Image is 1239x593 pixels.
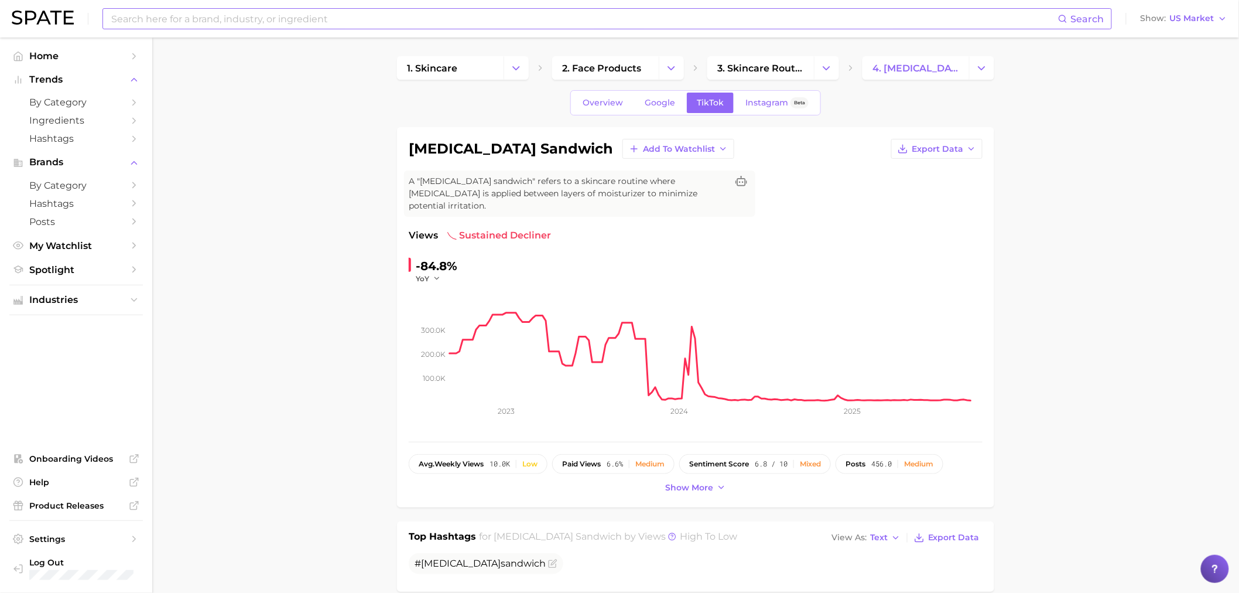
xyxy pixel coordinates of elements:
[421,558,501,569] span: [MEDICAL_DATA]
[9,237,143,255] a: My Watchlist
[9,71,143,88] button: Trends
[9,154,143,171] button: Brands
[9,450,143,468] a: Onboarding Videos
[717,63,804,74] span: 3. skincare routines
[9,261,143,279] a: Spotlight
[735,93,819,113] a: InstagramBeta
[498,407,515,415] tspan: 2023
[480,530,738,546] h2: for by Views
[490,460,510,468] span: 10.0k
[707,56,814,80] a: 3. skincare routines
[1170,15,1214,22] span: US Market
[583,98,623,108] span: Overview
[409,175,727,212] span: A "[MEDICAL_DATA] sandwich" refers to a skincare routine where [MEDICAL_DATA] is applied between ...
[829,530,903,546] button: View AsText
[447,231,457,240] img: sustained decliner
[562,63,641,74] span: 2. face products
[29,50,123,62] span: Home
[416,274,429,284] span: YoY
[659,56,684,80] button: Change Category
[29,454,123,464] span: Onboarding Videos
[9,554,143,584] a: Log out. Currently logged in with e-mail danielle.gonzalez@loreal.com.
[409,530,476,546] h1: Top Hashtags
[912,144,963,154] span: Export Data
[831,534,867,541] span: View As
[409,454,547,474] button: avg.weekly views10.0kLow
[1141,15,1166,22] span: Show
[552,56,659,80] a: 2. face products
[29,97,123,108] span: by Category
[397,56,504,80] a: 1. skincare
[9,129,143,148] a: Hashtags
[697,98,724,108] span: TikTok
[407,63,457,74] span: 1. skincare
[9,530,143,548] a: Settings
[870,534,888,541] span: Text
[416,274,441,284] button: YoY
[447,229,551,243] span: sustained decliner
[29,157,123,168] span: Brands
[1138,11,1230,26] button: ShowUS Market
[871,460,892,468] span: 456.0
[846,460,865,468] span: posts
[9,473,143,491] a: Help
[415,558,546,569] span: #
[29,133,123,144] span: Hashtags
[29,295,123,305] span: Industries
[29,264,123,275] span: Spotlight
[635,460,665,468] div: Medium
[522,460,538,468] div: Low
[679,454,831,474] button: sentiment score6.8 / 10Mixed
[421,350,446,359] tspan: 200.0k
[29,198,123,209] span: Hashtags
[904,460,933,468] div: Medium
[891,139,983,159] button: Export Data
[928,533,980,543] span: Export Data
[755,460,788,468] span: 6.8 / 10
[9,195,143,213] a: Hashtags
[872,63,959,74] span: 4. [MEDICAL_DATA] sandwich
[110,9,1058,29] input: Search here for a brand, industry, or ingredient
[29,557,151,568] span: Log Out
[680,531,738,542] span: high to low
[562,460,601,468] span: paid views
[416,257,457,275] div: -84.8%
[635,93,685,113] a: Google
[29,115,123,126] span: Ingredients
[689,460,749,468] span: sentiment score
[29,216,123,227] span: Posts
[1071,13,1104,25] span: Search
[9,176,143,195] a: by Category
[670,407,688,415] tspan: 2024
[687,93,734,113] a: TikTok
[573,93,633,113] a: Overview
[419,460,484,468] span: weekly views
[29,240,123,251] span: My Watchlist
[662,480,729,496] button: Show more
[814,56,839,80] button: Change Category
[745,98,788,108] span: Instagram
[423,374,446,383] tspan: 100.0k
[501,558,546,569] span: sandwich
[969,56,994,80] button: Change Category
[9,93,143,111] a: by Category
[862,56,969,80] a: 4. [MEDICAL_DATA] sandwich
[794,98,805,108] span: Beta
[836,454,943,474] button: posts456.0Medium
[645,98,675,108] span: Google
[29,74,123,85] span: Trends
[12,11,74,25] img: SPATE
[421,326,446,335] tspan: 300.0k
[9,111,143,129] a: Ingredients
[622,139,734,159] button: Add to Watchlist
[800,460,821,468] div: Mixed
[607,460,623,468] span: 6.6%
[494,531,622,542] span: [MEDICAL_DATA] sandwich
[419,459,434,468] abbr: average
[29,500,123,511] span: Product Releases
[9,291,143,309] button: Industries
[665,483,713,493] span: Show more
[552,454,675,474] button: paid views6.6%Medium
[29,477,123,488] span: Help
[409,229,438,243] span: Views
